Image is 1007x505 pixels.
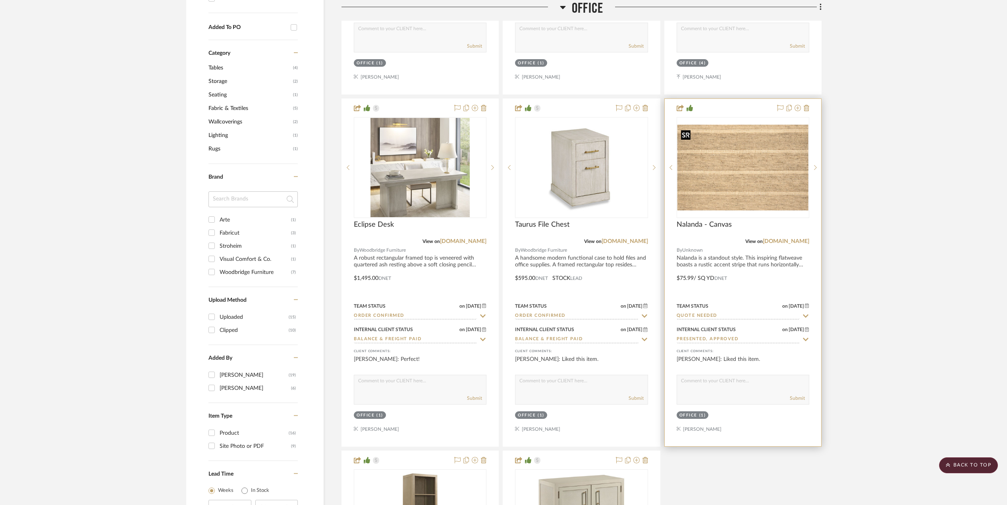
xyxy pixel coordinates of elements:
span: Lead Time [208,471,233,477]
span: By [515,247,521,254]
span: Wallcoverings [208,115,291,129]
span: (5) [293,102,298,115]
div: Woodbridge Furniture [220,266,291,279]
div: (1) [376,60,383,66]
span: Taurus File Chest [515,220,569,229]
div: (10) [289,324,296,337]
span: Category [208,50,230,57]
div: (3) [291,227,296,239]
button: Submit [629,42,644,50]
div: Internal Client Status [354,326,413,333]
span: (1) [293,143,298,155]
span: [DATE] [626,327,643,332]
input: Type to Search… [515,312,638,320]
div: Stroheim [220,240,291,252]
input: Type to Search… [354,312,477,320]
div: (1) [376,412,383,418]
div: 0 [677,118,809,218]
div: (6) [291,382,296,395]
div: Product [220,427,289,439]
span: [DATE] [788,303,805,309]
div: [PERSON_NAME] [220,382,291,395]
div: Visual Comfort & Co. [220,253,291,266]
div: Office [357,60,374,66]
div: [PERSON_NAME]: Liked this item. [515,355,648,371]
span: Seating [208,88,291,102]
span: Item Type [208,413,232,419]
div: Added To PO [208,24,287,31]
div: (9) [291,440,296,453]
div: Arte [220,214,291,226]
button: Submit [629,395,644,402]
button: Submit [790,395,805,402]
span: [DATE] [465,327,482,332]
div: [PERSON_NAME]: Perfect! [354,355,486,371]
div: Office [679,60,697,66]
span: Woodbridge Furniture [521,247,567,254]
label: Weeks [218,487,233,495]
div: Team Status [354,303,386,310]
span: (2) [293,75,298,88]
span: Lighting [208,129,291,142]
img: Nalanda - Canvas [677,125,808,210]
span: Added By [208,355,232,361]
span: Woodbridge Furniture [359,247,406,254]
span: on [782,327,788,332]
img: Taurus File Chest [532,118,631,217]
div: Internal Client Status [677,326,736,333]
div: (16) [289,427,296,439]
span: By [354,247,359,254]
span: Eclipse Desk [354,220,394,229]
div: (1) [291,253,296,266]
div: (7) [291,266,296,279]
div: (15) [289,311,296,324]
span: on [782,304,788,308]
span: [DATE] [465,303,482,309]
span: View on [745,239,763,244]
scroll-to-top-button: BACK TO TOP [939,457,998,473]
div: (1) [291,240,296,252]
div: Office [518,412,536,418]
button: Submit [467,395,482,402]
input: Type to Search… [515,336,638,343]
span: on [459,327,465,332]
div: Team Status [677,303,708,310]
div: (4) [699,60,706,66]
div: Team Status [515,303,547,310]
span: Storage [208,75,291,88]
button: Submit [790,42,805,50]
div: Office [357,412,374,418]
span: (4) [293,62,298,74]
span: By [677,247,682,254]
span: on [621,304,626,308]
button: Submit [467,42,482,50]
div: Site Photo or PDF [220,440,291,453]
a: [DOMAIN_NAME] [602,239,648,244]
span: Fabric & Textiles [208,102,291,115]
input: Type to Search… [677,336,800,343]
span: View on [422,239,440,244]
span: [DATE] [626,303,643,309]
div: Fabricut [220,227,291,239]
div: (1) [291,214,296,226]
span: Tables [208,61,291,75]
div: (1) [538,412,544,418]
span: on [459,304,465,308]
span: View on [584,239,602,244]
input: Type to Search… [354,336,477,343]
span: Brand [208,174,223,180]
span: on [621,327,626,332]
div: (1) [538,60,544,66]
div: Uploaded [220,311,289,324]
div: (1) [699,412,706,418]
div: Clipped [220,324,289,337]
span: (1) [293,89,298,101]
div: [PERSON_NAME]: Liked this item. [677,355,809,371]
span: [DATE] [788,327,805,332]
label: In Stock [251,487,269,495]
div: (19) [289,369,296,382]
span: Unknown [682,247,703,254]
input: Type to Search… [677,312,800,320]
div: Office [518,60,536,66]
div: Internal Client Status [515,326,574,333]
